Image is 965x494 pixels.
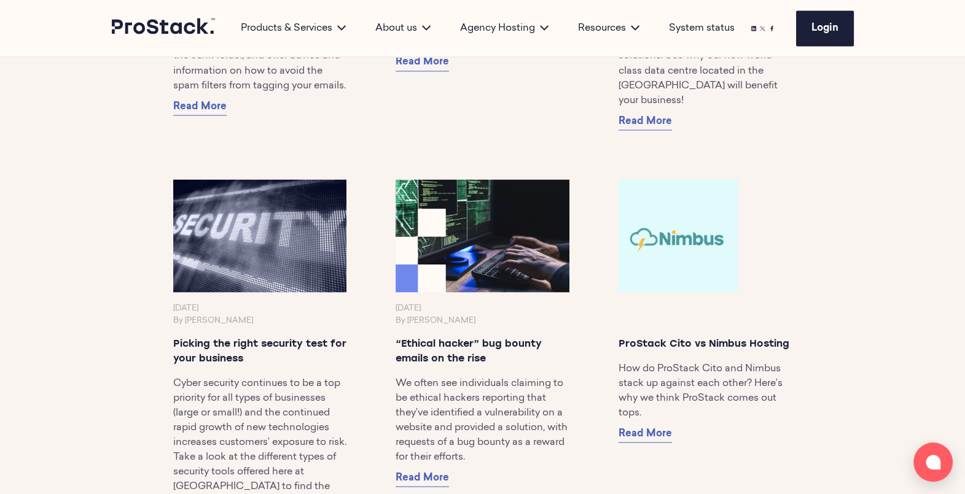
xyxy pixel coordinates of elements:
p: By [PERSON_NAME] [396,314,569,326]
p: [DATE] [396,302,569,314]
span: Read More [619,116,672,126]
p: We often see individuals claiming to be ethical hackers reporting that they’ve identified a vulne... [396,376,569,464]
a: Read More [396,53,449,71]
div: Products & Services [226,21,361,36]
span: Read More [173,101,227,111]
p: ProStack Cito vs Nimbus Hosting [619,336,792,351]
a: Login [796,10,854,46]
span: Read More [619,428,672,438]
button: Open chat window [913,442,953,482]
a: Prostack logo [112,18,216,39]
p: How do ProStack Cito and Nimbus stack up against each other? Here’s why we think ProStack comes o... [619,361,792,420]
p: “Ethical hacker” bug bounty emails on the rise [396,336,569,366]
p: [DATE] [173,302,347,314]
span: Login [811,23,838,33]
img: pen-768x468.png [173,179,347,292]
img: ProStack-Cito-vs-Nimbus-hotsting.jpg [615,177,738,295]
a: Read More [619,112,672,130]
a: System status [669,21,735,36]
p: By [PERSON_NAME] [173,314,347,326]
div: Resources [563,21,654,36]
p: Picking the right security test for your business [173,336,347,366]
a: Read More [396,469,449,487]
div: Agency Hosting [445,21,563,36]
a: Read More [173,98,227,115]
img: Prostack-BlogImage-July25-EthicalHacker-768x468.png [396,179,569,292]
div: About us [361,21,445,36]
span: Read More [396,57,449,67]
a: Read More [619,425,672,442]
span: Read More [396,473,449,482]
